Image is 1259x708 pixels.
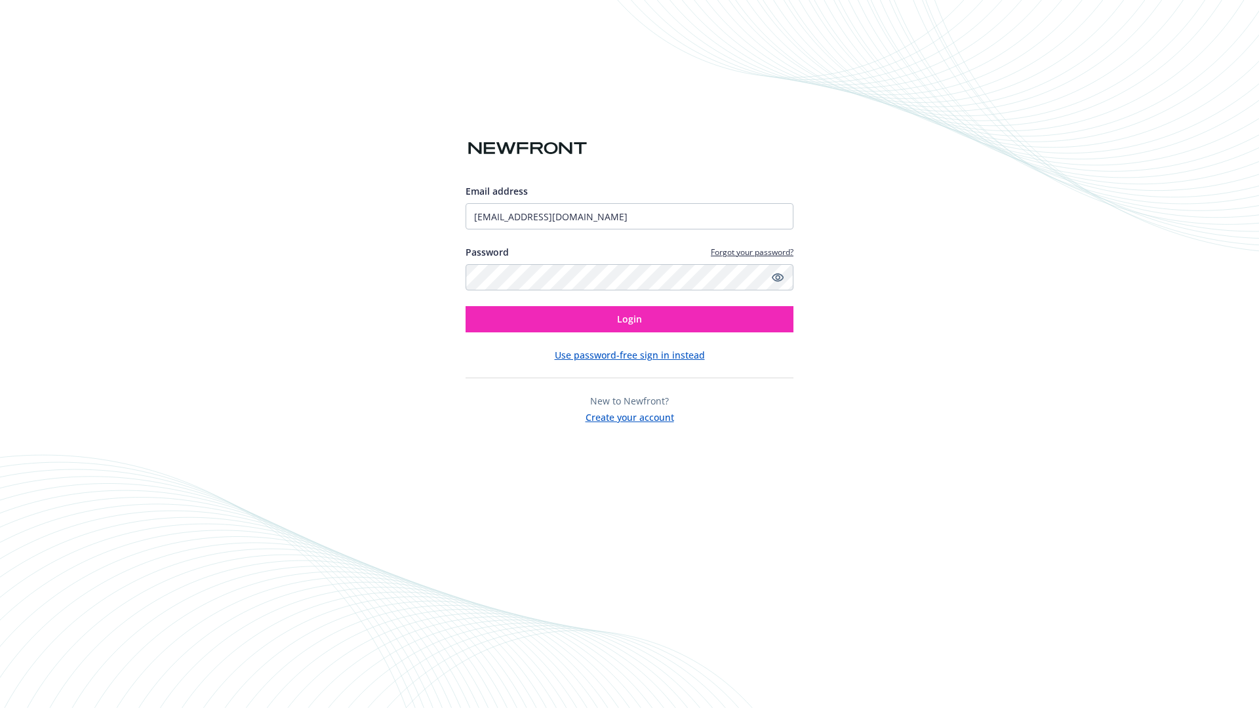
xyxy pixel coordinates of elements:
[586,408,674,424] button: Create your account
[466,203,793,229] input: Enter your email
[770,269,786,285] a: Show password
[466,137,590,160] img: Newfront logo
[617,313,642,325] span: Login
[466,264,793,290] input: Enter your password
[466,306,793,332] button: Login
[555,348,705,362] button: Use password-free sign in instead
[711,246,793,258] a: Forgot your password?
[466,245,509,259] label: Password
[590,395,669,407] span: New to Newfront?
[466,185,528,197] span: Email address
